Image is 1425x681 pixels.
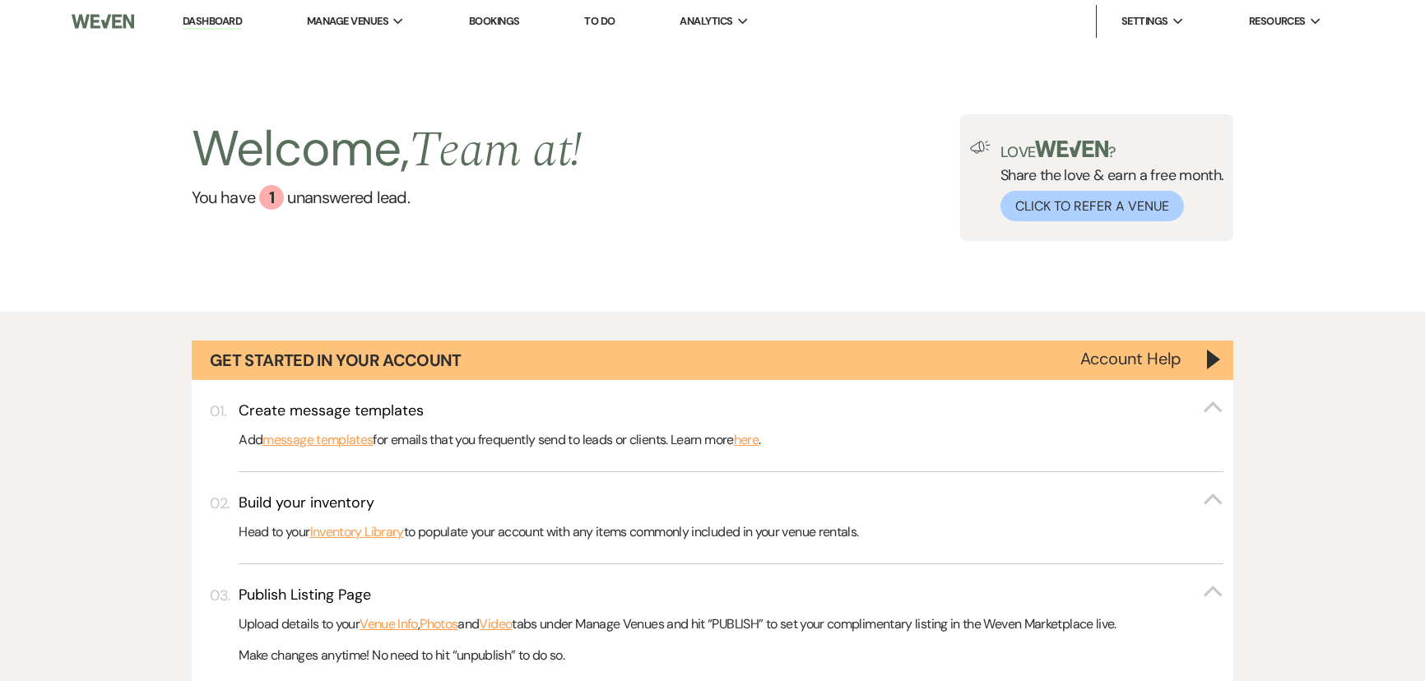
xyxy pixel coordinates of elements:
a: Dashboard [183,14,242,30]
img: loud-speaker-illustration.svg [970,141,991,154]
h3: Publish Listing Page [239,585,371,605]
a: Venue Info [360,614,418,635]
a: You have 1 unanswered lead. [192,185,583,210]
button: Click to Refer a Venue [1000,191,1184,221]
div: Share the love & earn a free month. [991,141,1224,221]
h3: Create message templates [239,401,424,421]
a: Inventory Library [310,521,404,543]
span: Analytics [680,13,732,30]
a: message templates [262,429,373,451]
a: Video [479,614,512,635]
img: weven-logo-green.svg [1035,141,1108,157]
a: Bookings [469,14,520,28]
a: To Do [584,14,615,28]
img: Weven Logo [72,4,134,39]
p: Make changes anytime! No need to hit “unpublish” to do so. [239,645,1223,666]
button: Create message templates [239,401,1223,421]
p: Upload details to your , and tabs under Manage Venues and hit “PUBLISH” to set your complimentary... [239,614,1223,635]
div: 1 [259,185,284,210]
span: Team at ! [409,113,582,188]
h2: Welcome, [192,114,583,185]
a: Photos [420,614,457,635]
p: Add for emails that you frequently send to leads or clients. Learn more . [239,429,1223,451]
a: here [734,429,759,451]
span: Manage Venues [307,13,388,30]
button: Publish Listing Page [239,585,1223,605]
button: Build your inventory [239,493,1223,513]
button: Account Help [1080,350,1181,367]
span: Settings [1121,13,1168,30]
span: Resources [1249,13,1306,30]
p: Love ? [1000,141,1224,160]
h3: Build your inventory [239,493,374,513]
h1: Get Started in Your Account [210,349,462,372]
p: Head to your to populate your account with any items commonly included in your venue rentals. [239,521,1223,543]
